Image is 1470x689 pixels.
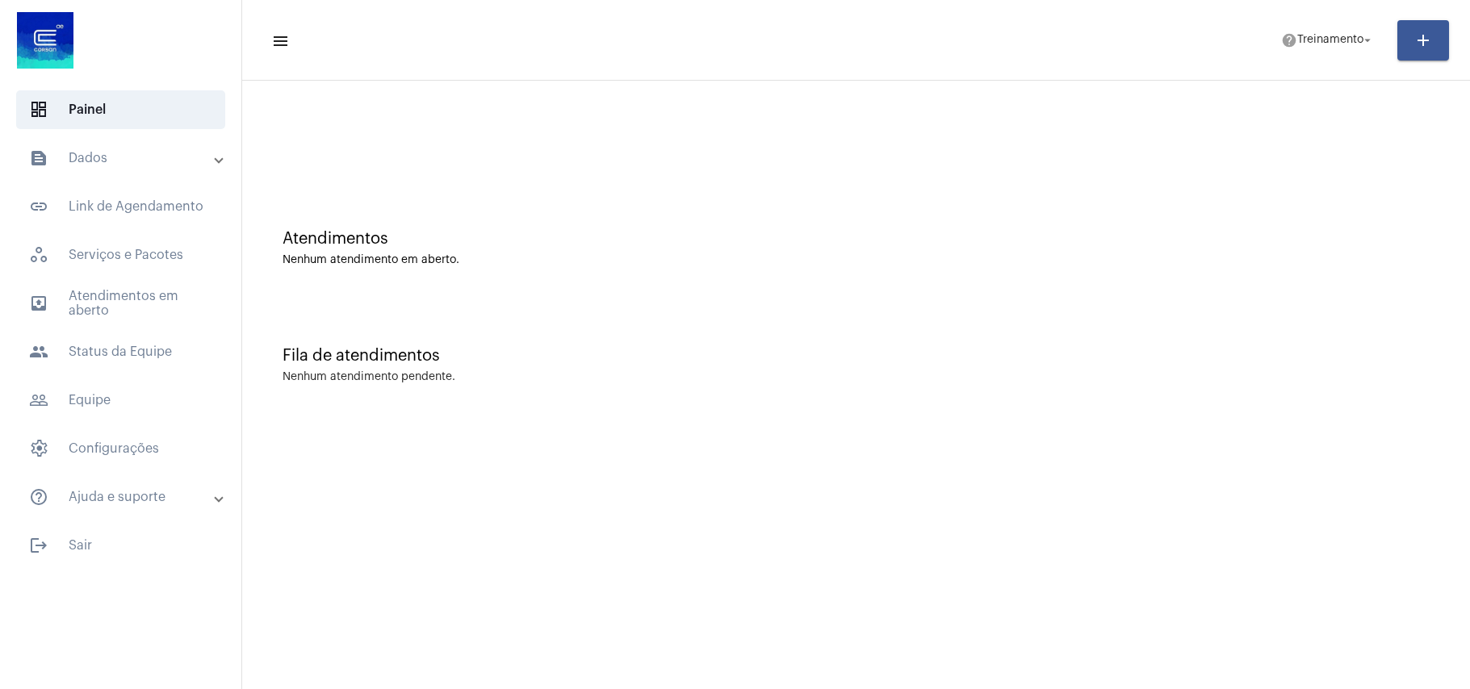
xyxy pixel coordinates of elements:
mat-expansion-panel-header: sidenav iconAjuda e suporte [10,478,241,516]
span: Configurações [16,429,225,468]
div: Nenhum atendimento em aberto. [283,254,1430,266]
mat-icon: help [1281,32,1297,48]
mat-icon: sidenav icon [29,487,48,507]
mat-panel-title: Ajuda e suporte [29,487,216,507]
mat-expansion-panel-header: sidenav iconDados [10,139,241,177]
span: Painel [16,90,225,129]
mat-icon: sidenav icon [29,536,48,555]
div: Fila de atendimentos [283,347,1430,365]
button: Treinamento [1271,24,1384,56]
mat-icon: sidenav icon [29,390,48,410]
span: Treinamento [1297,35,1363,46]
span: Equipe [16,381,225,420]
mat-icon: sidenav icon [29,342,48,361]
span: Status da Equipe [16,332,225,371]
span: Link de Agendamento [16,187,225,226]
mat-icon: sidenav icon [29,197,48,216]
mat-icon: sidenav icon [29,148,48,168]
span: sidenav icon [29,100,48,119]
mat-icon: add [1413,31,1433,50]
span: Serviços e Pacotes [16,236,225,274]
span: sidenav icon [29,245,48,265]
span: sidenav icon [29,439,48,458]
div: Atendimentos [283,230,1430,248]
div: Nenhum atendimento pendente. [283,371,455,383]
mat-icon: sidenav icon [271,31,287,51]
mat-icon: arrow_drop_down [1360,33,1375,48]
span: Atendimentos em aberto [16,284,225,323]
img: d4669ae0-8c07-2337-4f67-34b0df7f5ae4.jpeg [13,8,77,73]
span: Sair [16,526,225,565]
mat-panel-title: Dados [29,148,216,168]
mat-icon: sidenav icon [29,294,48,313]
